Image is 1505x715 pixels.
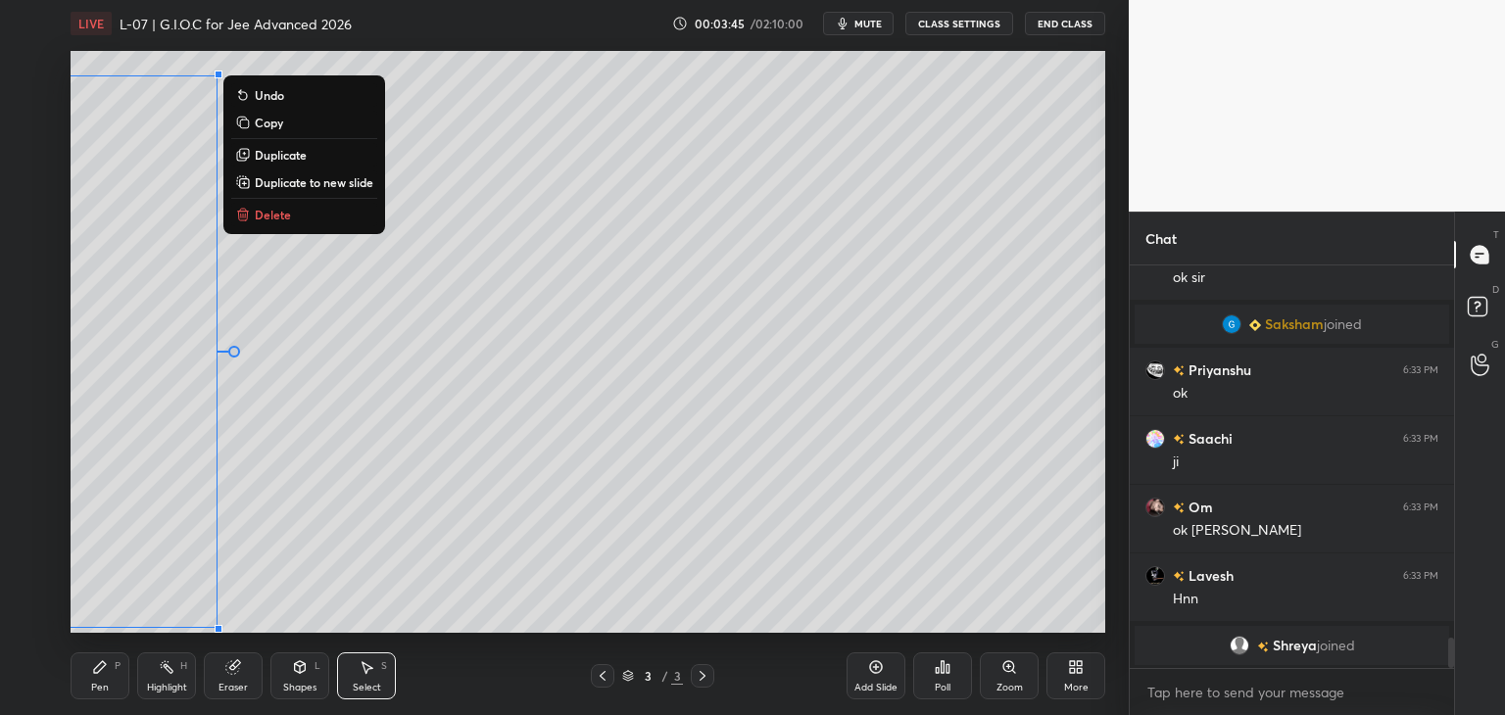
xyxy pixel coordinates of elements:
[1173,521,1438,541] div: ok [PERSON_NAME]
[231,143,377,167] button: Duplicate
[1265,316,1324,332] span: Saksham
[1025,12,1105,35] button: End Class
[1273,638,1317,653] span: Shreya
[1403,570,1438,582] div: 6:33 PM
[255,87,284,103] p: Undo
[1185,497,1213,517] h6: Om
[1173,365,1185,376] img: no-rating-badge.077c3623.svg
[1130,265,1454,669] div: grid
[1403,433,1438,445] div: 6:33 PM
[255,207,291,222] p: Delete
[671,667,683,685] div: 3
[1173,590,1438,609] div: Hnn
[854,683,898,692] div: Add Slide
[1230,636,1249,655] img: default.png
[353,683,381,692] div: Select
[661,670,667,682] div: /
[905,12,1013,35] button: CLASS SETTINGS
[1185,428,1233,449] h6: Saachi
[1145,566,1165,586] img: 4b9450a7b8b3460c85d8a1959f1f206c.jpg
[1145,360,1165,380] img: 3
[638,670,657,682] div: 3
[1173,268,1438,288] div: ok sir
[1173,434,1185,445] img: no-rating-badge.077c3623.svg
[1317,638,1355,653] span: joined
[255,147,307,163] p: Duplicate
[854,17,882,30] span: mute
[381,661,387,671] div: S
[1492,282,1499,297] p: D
[1493,227,1499,242] p: T
[1185,565,1234,586] h6: Lavesh
[1145,429,1165,449] img: 1817fd5daba14a00bff2443ab4f8121f.jpg
[996,683,1023,692] div: Zoom
[1173,571,1185,582] img: no-rating-badge.077c3623.svg
[1491,337,1499,352] p: G
[147,683,187,692] div: Highlight
[935,683,950,692] div: Poll
[1173,453,1438,472] div: ji
[218,683,248,692] div: Eraser
[91,683,109,692] div: Pen
[231,83,377,107] button: Undo
[1130,213,1192,264] p: Chat
[1403,501,1438,513] div: 6:33 PM
[1249,319,1261,331] img: Learner_Badge_beginner_1_8b307cf2a0.svg
[115,661,121,671] div: P
[1145,498,1165,517] img: 1eacd62de9514a2fbd537583af490917.jpg
[315,661,320,671] div: L
[1173,384,1438,404] div: ok
[823,12,894,35] button: mute
[231,111,377,134] button: Copy
[120,15,352,33] h4: L-07 | G.I.O.C for Jee Advanced 2026
[231,170,377,194] button: Duplicate to new slide
[283,683,316,692] div: Shapes
[1324,316,1362,332] span: joined
[1173,502,1185,513] img: no-rating-badge.077c3623.svg
[1403,364,1438,376] div: 6:33 PM
[1222,314,1241,334] img: 37d334ed41e8447b992a34c8a90069d3.59091502_3
[255,115,283,130] p: Copy
[1257,642,1269,652] img: no-rating-badge.077c3623.svg
[255,174,373,190] p: Duplicate to new slide
[180,661,187,671] div: H
[231,203,377,226] button: Delete
[1064,683,1089,692] div: More
[1185,359,1251,380] h6: Priyanshu
[71,12,112,35] div: LIVE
